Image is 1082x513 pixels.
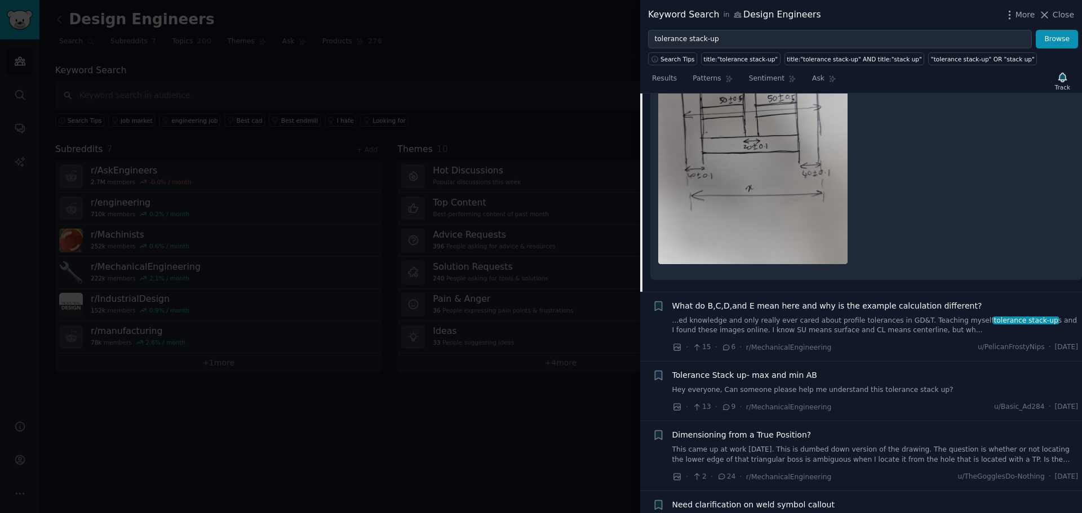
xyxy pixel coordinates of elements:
[658,13,848,264] img: Tolerance stack up analysis
[812,74,824,84] span: Ask
[746,403,832,411] span: r/MechanicalEngineering
[1016,9,1035,21] span: More
[711,471,713,483] span: ·
[978,342,1045,353] span: u/PelicanFrostyNips
[648,52,697,65] button: Search Tips
[1049,342,1051,353] span: ·
[993,316,1059,324] span: tolerance stack-up
[715,401,717,413] span: ·
[686,401,688,413] span: ·
[672,499,835,511] a: Need clarification on weld symbol callout
[745,70,800,93] a: Sentiment
[660,55,695,63] span: Search Tips
[746,344,832,351] span: r/MechanicalEngineering
[1039,9,1074,21] button: Close
[689,70,737,93] a: Patterns
[672,429,812,441] a: Dimensioning from a True Position?
[686,471,688,483] span: ·
[994,402,1045,412] span: u/Basic_Ad284
[1055,342,1078,353] span: [DATE]
[784,52,925,65] a: title:"tolerance stack-up" AND title:"stack up"
[692,342,711,353] span: 15
[648,8,821,22] div: Keyword Search Design Engineers
[686,341,688,353] span: ·
[715,341,717,353] span: ·
[672,445,1079,465] a: This came up at work [DATE]. This is dumbed down version of the drawing. The question is whether ...
[1055,402,1078,412] span: [DATE]
[931,55,1035,63] div: "tolerance stack-up" OR "stack up"
[739,471,742,483] span: ·
[721,342,735,353] span: 6
[1055,472,1078,482] span: [DATE]
[1049,472,1051,482] span: ·
[648,70,681,93] a: Results
[652,74,677,84] span: Results
[749,74,784,84] span: Sentiment
[648,30,1032,49] input: Try a keyword related to your business
[1051,69,1074,93] button: Track
[693,74,721,84] span: Patterns
[1055,83,1070,91] div: Track
[717,472,735,482] span: 24
[957,472,1044,482] span: u/TheGogglesDo-Nothing
[808,70,840,93] a: Ask
[1053,9,1074,21] span: Close
[721,402,735,412] span: 9
[1049,402,1051,412] span: ·
[672,300,982,312] a: What do B,C,D,and E mean here and why is the example calculation different?
[739,401,742,413] span: ·
[723,10,729,20] span: in
[787,55,922,63] div: title:"tolerance stack-up" AND title:"stack up"
[701,52,781,65] a: title:"tolerance stack-up"
[672,385,1079,395] a: Hey everyone, Can someone please help me understand this tolerance stack up?
[1036,30,1078,49] button: Browse
[739,341,742,353] span: ·
[672,316,1079,336] a: ...ed knowledge and only really ever cared about profile tolerances in GD&T. Teaching myselftoler...
[746,473,832,481] span: r/MechanicalEngineering
[692,472,706,482] span: 2
[1004,9,1035,21] button: More
[692,402,711,412] span: 13
[672,369,817,381] a: Tolerance Stack up- max and min AB
[704,55,778,63] div: title:"tolerance stack-up"
[928,52,1037,65] a: "tolerance stack-up" OR "stack up"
